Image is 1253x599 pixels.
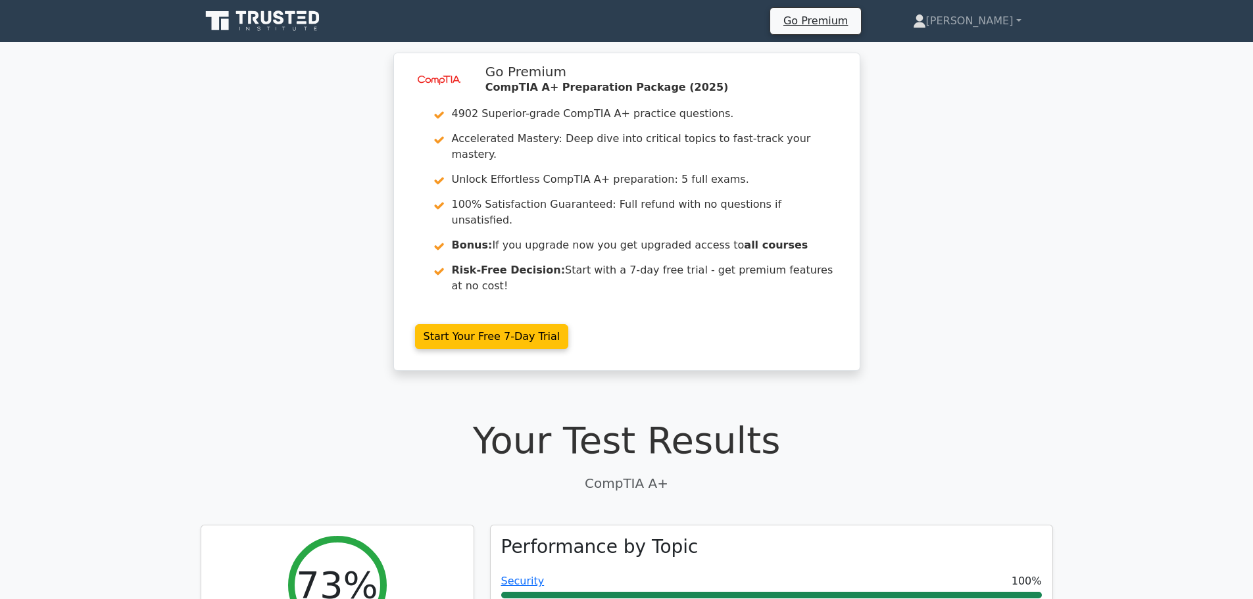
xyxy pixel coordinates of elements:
h1: Your Test Results [201,418,1053,462]
a: Security [501,575,545,587]
h3: Performance by Topic [501,536,699,558]
span: 100% [1012,573,1042,589]
p: CompTIA A+ [201,473,1053,493]
a: Go Premium [775,12,856,30]
a: [PERSON_NAME] [881,8,1053,34]
a: Start Your Free 7-Day Trial [415,324,569,349]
